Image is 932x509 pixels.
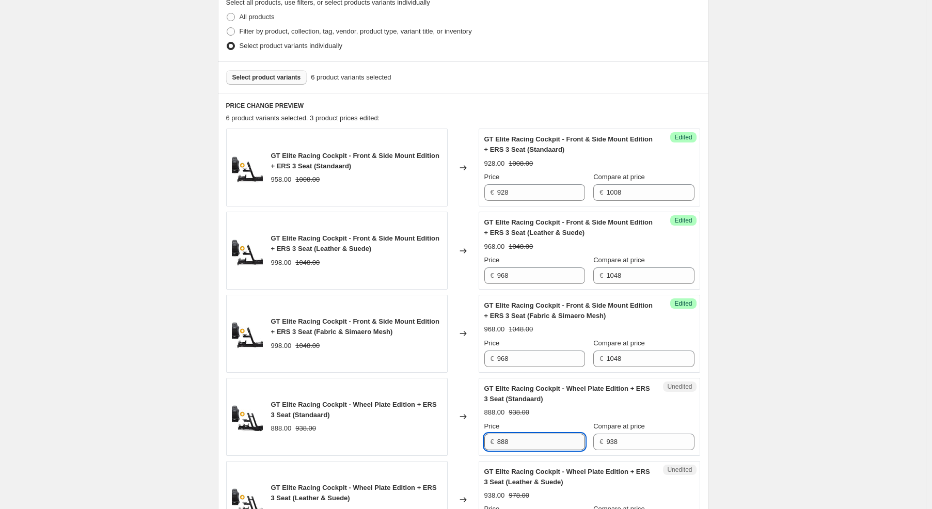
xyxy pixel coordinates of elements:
span: GT Elite Racing Cockpit - Wheel Plate Edition + ERS 3 Seat (Standaard) [484,385,650,403]
span: GT Elite Racing Cockpit - Wheel Plate Edition + ERS 3 Seat (Standaard) [271,401,437,419]
span: € [491,355,494,362]
span: Edited [674,216,692,225]
span: Price [484,173,500,181]
div: 968.00 [484,242,505,252]
div: 958.00 [271,174,292,185]
strike: 1008.00 [509,158,533,169]
span: € [491,438,494,446]
button: Select product variants [226,70,307,85]
div: 888.00 [271,423,292,434]
span: Unedited [667,383,692,391]
span: Edited [674,299,692,308]
span: GT Elite Racing Cockpit - Front & Side Mount Edition + ERS 3 Seat (Leather & Suede) [271,234,439,252]
div: 888.00 [484,407,505,418]
span: 6 product variants selected [311,72,391,83]
div: 968.00 [484,324,505,335]
div: 928.00 [484,158,505,169]
strike: 978.00 [509,490,529,501]
span: GT Elite Racing Cockpit - Front & Side Mount Edition + ERS 3 Seat (Fabric & Simaero Mesh) [484,301,653,320]
span: GT Elite Racing Cockpit - Front & Side Mount Edition + ERS 3 Seat (Standaard) [271,152,439,170]
strike: 1048.00 [509,324,533,335]
span: GT Elite Racing Cockpit - Front & Side Mount Edition + ERS 3 Seat (Fabric & Simaero Mesh) [271,317,439,336]
span: Unedited [667,466,692,474]
span: GT Elite Racing Cockpit - Front & Side Mount Edition + ERS 3 Seat (Standaard) [484,135,653,153]
img: 15373566869853_80x.jpg [232,152,263,183]
div: 998.00 [271,341,292,351]
span: GT Elite Racing Cockpit - Front & Side Mount Edition + ERS 3 Seat (Leather & Suede) [484,218,653,236]
span: Compare at price [593,173,645,181]
strike: 938.00 [295,423,316,434]
span: € [599,438,603,446]
span: Select product variants [232,73,301,82]
span: Price [484,422,500,430]
img: 15373566869853_80x.jpg [232,318,263,349]
span: € [491,272,494,279]
strike: 1048.00 [509,242,533,252]
span: Select product variants individually [240,42,342,50]
span: Filter by product, collection, tag, vendor, product type, variant title, or inventory [240,27,472,35]
img: 15373569720669_80x.jpg [232,401,263,432]
strike: 1048.00 [295,341,320,351]
span: € [599,355,603,362]
span: Compare at price [593,339,645,347]
span: Price [484,339,500,347]
span: € [599,272,603,279]
div: 938.00 [484,490,505,501]
strike: 1048.00 [295,258,320,268]
h6: PRICE CHANGE PREVIEW [226,102,700,110]
strike: 1008.00 [295,174,320,185]
span: Price [484,256,500,264]
span: € [599,188,603,196]
span: Edited [674,133,692,141]
span: GT Elite Racing Cockpit - Wheel Plate Edition + ERS 3 Seat (Leather & Suede) [271,484,437,502]
strike: 938.00 [509,407,529,418]
img: 15373566869853_80x.jpg [232,235,263,266]
span: Compare at price [593,256,645,264]
span: € [491,188,494,196]
span: All products [240,13,275,21]
span: GT Elite Racing Cockpit - Wheel Plate Edition + ERS 3 Seat (Leather & Suede) [484,468,650,486]
span: Compare at price [593,422,645,430]
span: 6 product variants selected. 3 product prices edited: [226,114,380,122]
div: 998.00 [271,258,292,268]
